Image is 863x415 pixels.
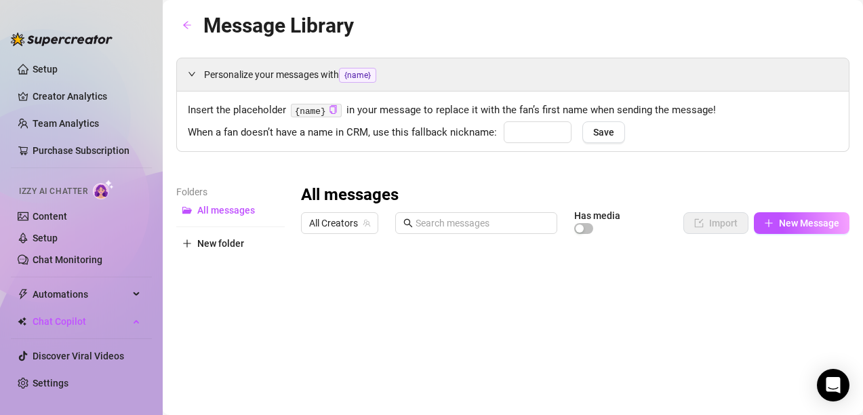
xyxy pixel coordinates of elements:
[363,219,371,227] span: team
[309,213,370,233] span: All Creators
[204,67,838,83] span: Personalize your messages with
[33,64,58,75] a: Setup
[582,121,625,143] button: Save
[817,369,849,401] div: Open Intercom Messenger
[33,233,58,243] a: Setup
[18,289,28,300] span: thunderbolt
[329,105,338,114] span: copy
[301,184,399,206] h3: All messages
[203,9,354,41] article: Message Library
[403,218,413,228] span: search
[593,127,614,138] span: Save
[33,211,67,222] a: Content
[188,125,497,141] span: When a fan doesn’t have a name in CRM, use this fallback nickname:
[19,185,87,198] span: Izzy AI Chatter
[33,283,129,305] span: Automations
[188,70,196,78] span: expanded
[33,311,129,332] span: Chat Copilot
[33,118,99,129] a: Team Analytics
[33,254,102,265] a: Chat Monitoring
[177,58,849,91] div: Personalize your messages with{name}
[339,68,376,83] span: {name}
[33,378,68,389] a: Settings
[182,205,192,215] span: folder-open
[93,180,114,199] img: AI Chatter
[176,199,285,221] button: All messages
[33,85,141,107] a: Creator Analytics
[176,233,285,254] button: New folder
[754,212,849,234] button: New Message
[291,104,342,118] code: {name}
[329,105,338,115] button: Click to Copy
[197,238,244,249] span: New folder
[176,184,285,199] article: Folders
[683,212,748,234] button: Import
[11,33,113,46] img: logo-BBDzfeDw.svg
[764,218,774,228] span: plus
[188,102,838,119] span: Insert the placeholder in your message to replace it with the fan’s first name when sending the m...
[779,218,839,229] span: New Message
[197,205,255,216] span: All messages
[33,351,124,361] a: Discover Viral Videos
[416,216,549,231] input: Search messages
[33,140,141,161] a: Purchase Subscription
[18,317,26,326] img: Chat Copilot
[182,20,192,30] span: arrow-left
[574,212,620,220] article: Has media
[182,239,192,248] span: plus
